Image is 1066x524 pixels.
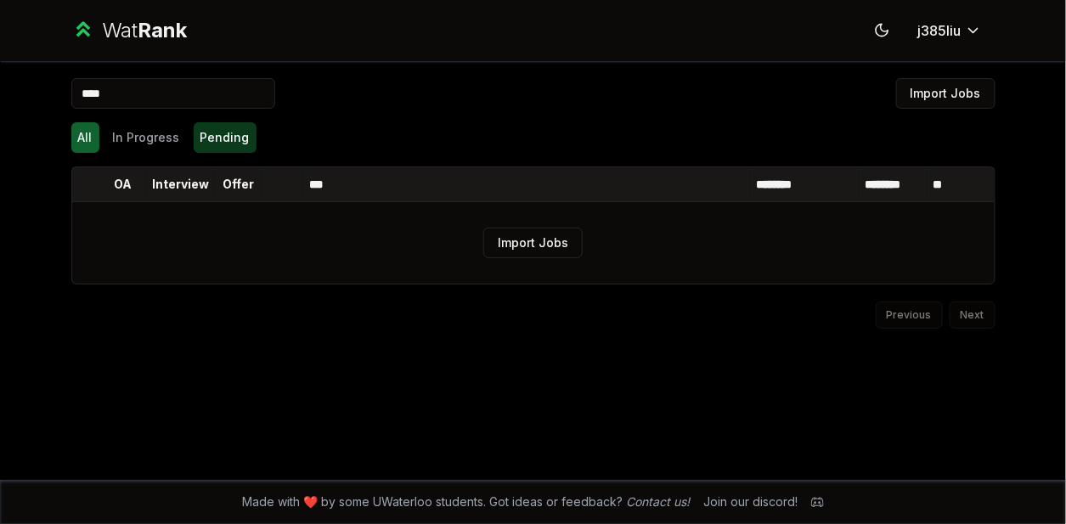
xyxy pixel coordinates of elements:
[106,122,187,153] button: In Progress
[223,176,254,193] p: Offer
[242,493,690,510] span: Made with ❤️ by some UWaterloo students. Got ideas or feedback?
[896,78,995,109] button: Import Jobs
[71,17,188,44] a: WatRank
[71,122,99,153] button: All
[483,228,583,258] button: Import Jobs
[918,20,962,41] span: j385liu
[114,176,132,193] p: OA
[194,122,257,153] button: Pending
[152,176,209,193] p: Interview
[703,493,798,510] div: Join our discord!
[626,494,690,509] a: Contact us!
[905,15,995,46] button: j385liu
[138,18,187,42] span: Rank
[102,17,187,44] div: Wat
